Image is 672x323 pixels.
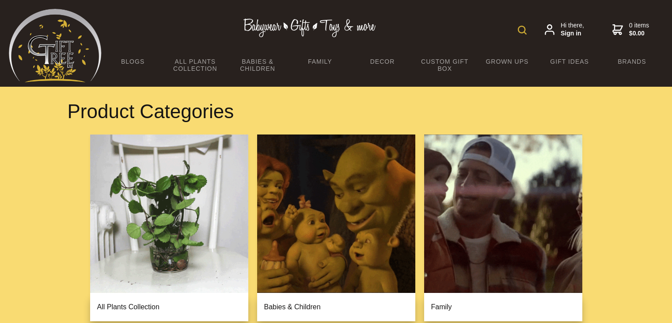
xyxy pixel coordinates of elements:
a: Family [289,52,351,71]
img: Babywear - Gifts - Toys & more [243,19,376,37]
a: Gift Ideas [539,52,601,71]
img: product search [518,26,527,35]
a: BLOGS [102,52,164,71]
a: Grown Ups [476,52,538,71]
a: Hi there,Sign in [545,22,584,37]
strong: $0.00 [629,30,649,38]
a: Decor [351,52,414,71]
img: Babyware - Gifts - Toys and more... [9,9,102,82]
strong: Sign in [561,30,584,38]
h1: Product Categories [68,101,605,122]
a: 0 items$0.00 [612,22,649,37]
a: Babies & Children [226,52,289,78]
a: Brands [601,52,663,71]
span: 0 items [629,22,649,37]
span: Hi there, [561,22,584,37]
a: All Plants Collection [164,52,226,78]
a: Custom Gift Box [414,52,476,78]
